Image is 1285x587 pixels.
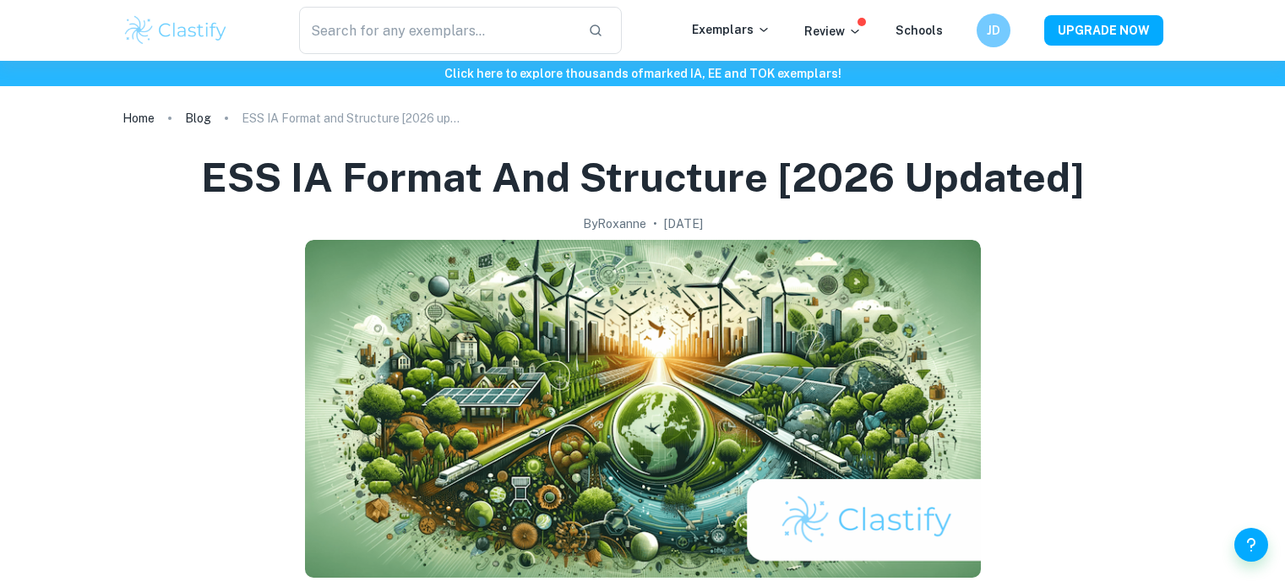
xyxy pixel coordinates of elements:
[1234,528,1268,562] button: Help and Feedback
[242,109,461,128] p: ESS IA Format and Structure [2026 updated]
[305,240,981,578] img: ESS IA Format and Structure [2026 updated] cover image
[185,106,211,130] a: Blog
[123,106,155,130] a: Home
[3,64,1282,83] h6: Click here to explore thousands of marked IA, EE and TOK exemplars !
[664,215,703,233] h2: [DATE]
[977,14,1010,47] button: JD
[653,215,657,233] p: •
[1044,15,1163,46] button: UPGRADE NOW
[692,20,770,39] p: Exemplars
[583,215,646,233] h2: By Roxanne
[299,7,575,54] input: Search for any exemplars...
[123,14,230,47] img: Clastify logo
[896,24,943,37] a: Schools
[983,21,1003,40] h6: JD
[201,150,1085,204] h1: ESS IA Format and Structure [2026 updated]
[804,22,862,41] p: Review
